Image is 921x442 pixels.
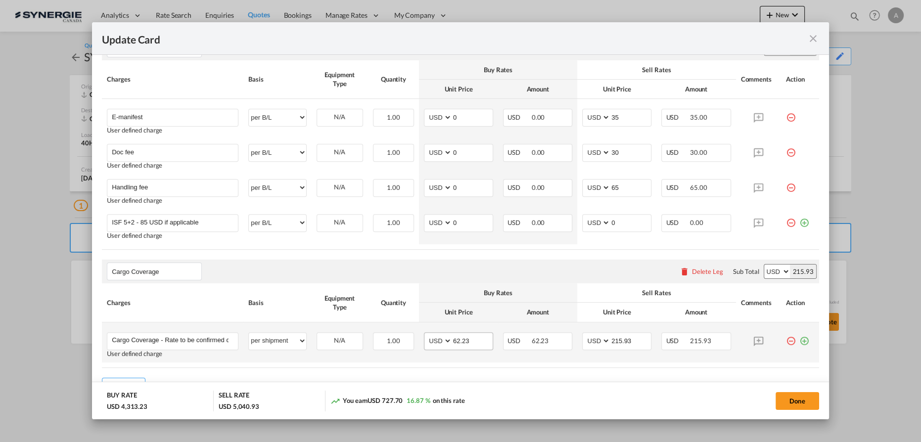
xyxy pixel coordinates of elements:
[387,337,400,345] span: 1.00
[666,337,689,345] span: USD
[610,215,651,229] input: 0
[249,109,306,125] select: per B/L
[610,144,651,159] input: 30
[786,144,796,154] md-icon: icon-minus-circle-outline red-400-fg
[249,333,306,349] select: per shipment
[107,215,238,229] md-input-container: ISF 5+2 - 85 USD if applicable
[249,215,306,230] select: per B/L
[776,392,819,410] button: Done
[387,148,400,156] span: 1.00
[733,267,759,276] div: Sub Total
[368,397,403,404] span: USD 727.70
[507,183,530,191] span: USD
[330,396,464,406] div: You earn on this rate
[680,266,690,276] md-icon: icon-delete
[532,113,545,121] span: 0.00
[107,333,238,348] md-input-container: Cargo Coverage - Rate to be confirmed depending on commodity and value Min 50 USD
[112,109,238,124] input: Charge Name
[248,298,306,307] div: Basis
[317,294,363,311] div: Equipment Type
[690,183,707,191] span: 65.00
[317,70,363,88] div: Equipment Type
[736,283,782,322] th: Comments
[107,144,238,159] md-input-container: Doc fee
[317,144,363,160] div: N/A
[786,214,796,224] md-icon: icon-minus-circle-outline red-400-fg
[424,65,572,74] div: Buy Rates
[666,148,689,156] span: USD
[507,113,530,121] span: USD
[736,60,782,99] th: Comments
[799,332,809,342] md-icon: icon-plus-circle-outline green-400-fg
[582,65,731,74] div: Sell Rates
[610,179,651,194] input: 65
[532,148,545,156] span: 0.00
[317,109,363,125] div: N/A
[387,219,400,226] span: 1.00
[786,179,796,189] md-icon: icon-minus-circle-outline red-400-fg
[666,183,689,191] span: USD
[582,288,731,297] div: Sell Rates
[102,32,807,44] div: Update Card
[680,267,723,275] button: Delete Leg
[532,337,549,345] span: 62.23
[507,337,530,345] span: USD
[107,127,238,134] div: User defined charge
[610,109,651,124] input: 35
[373,298,414,307] div: Quantity
[786,109,796,119] md-icon: icon-minus-circle-outline red-400-fg
[781,60,819,99] th: Action
[407,397,430,404] span: 16.87 %
[92,22,829,420] md-dialog: Update CardPort of ...
[507,219,530,226] span: USD
[373,75,414,84] div: Quantity
[452,109,493,124] input: 0
[692,267,723,275] div: Delete Leg
[112,144,238,159] input: Charge Name
[112,333,238,348] input: Charge Name
[248,75,306,84] div: Basis
[387,113,400,121] span: 1.00
[452,333,493,348] input: 62.23
[799,214,809,224] md-icon: icon-plus-circle-outline green-400-fg
[107,402,147,411] div: USD 4,313.23
[107,109,238,124] md-input-container: E-manifest
[317,215,363,230] div: N/A
[112,264,201,279] input: Leg Name
[112,179,238,194] input: Charge Name
[107,162,238,169] div: User defined charge
[656,303,736,322] th: Amount
[219,402,259,411] div: USD 5,040.93
[107,298,238,307] div: Charges
[690,113,707,121] span: 35.00
[532,183,545,191] span: 0.00
[330,396,340,406] md-icon: icon-trending-up
[507,148,530,156] span: USD
[666,113,689,121] span: USD
[107,179,238,194] md-input-container: Handling fee
[807,33,819,44] md-icon: icon-close fg-AAA8AD m-0 pointer
[690,337,711,345] span: 215.93
[786,332,796,342] md-icon: icon-minus-circle-outline red-400-fg
[249,144,306,160] select: per B/L
[577,80,656,99] th: Unit Price
[112,215,238,229] input: Charge Name
[102,378,145,396] button: Add Leg
[498,303,577,322] th: Amount
[610,333,651,348] input: 215.93
[690,219,703,226] span: 0.00
[419,80,498,99] th: Unit Price
[107,197,238,204] div: User defined charge
[219,391,249,402] div: SELL RATE
[790,265,816,278] div: 215.93
[317,333,363,348] div: N/A
[452,179,493,194] input: 0
[452,215,493,229] input: 0
[107,350,238,357] div: User defined charge
[249,179,306,195] select: per B/L
[107,391,137,402] div: BUY RATE
[452,144,493,159] input: 0
[424,288,572,297] div: Buy Rates
[656,80,736,99] th: Amount
[690,148,707,156] span: 30.00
